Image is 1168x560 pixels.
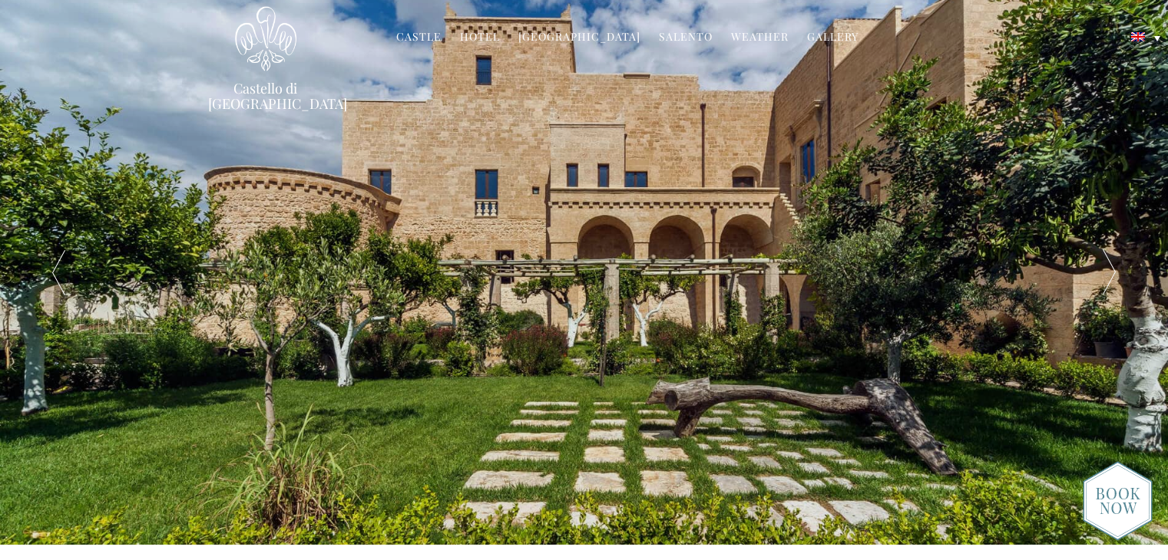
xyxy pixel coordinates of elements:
[807,29,859,47] a: Gallery
[731,29,789,47] a: Weather
[235,6,296,71] img: Castello di Ugento
[1131,32,1145,41] img: English
[518,29,640,47] a: [GEOGRAPHIC_DATA]
[396,29,442,47] a: Castle
[460,29,500,47] a: Hotel
[208,81,323,111] a: Castello di [GEOGRAPHIC_DATA]
[659,29,713,47] a: Salento
[1083,461,1153,541] img: new-booknow.png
